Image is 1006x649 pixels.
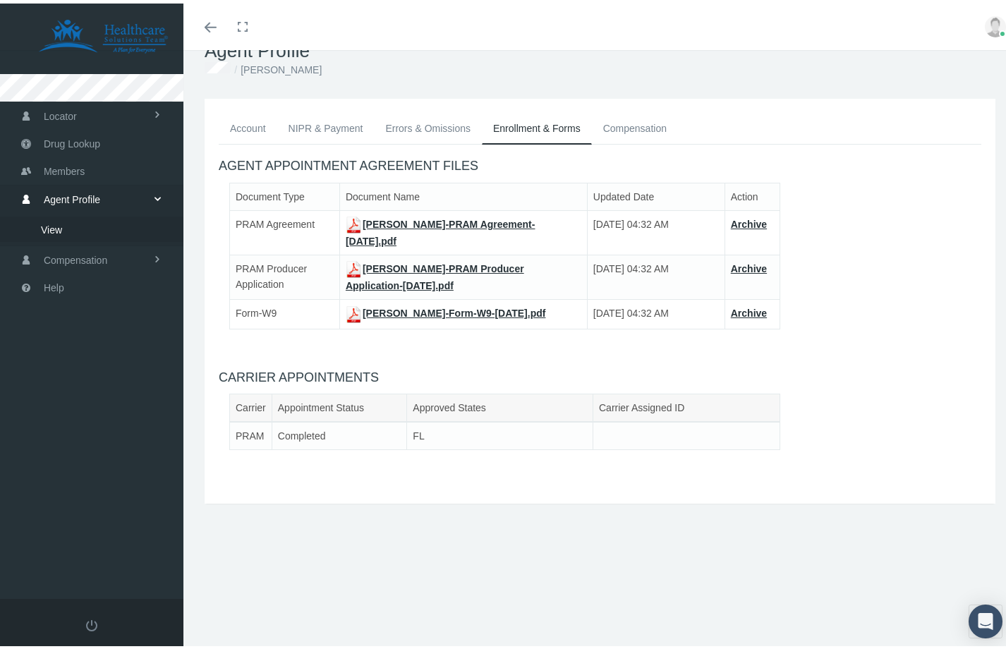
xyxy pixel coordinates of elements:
img: HEALTHCARE SOLUTIONS TEAM, LLC [18,16,188,51]
img: pdf.png [346,303,363,320]
img: pdf.png [346,257,363,274]
td: [DATE] 04:32 AM [587,207,725,251]
td: PRAM [230,418,272,447]
th: Carrier [230,391,272,419]
th: Updated Date [587,179,725,207]
a: [PERSON_NAME]-PRAM Producer Application-[DATE].pdf [346,260,524,288]
td: Form-W9 [230,296,340,325]
div: Open Intercom Messenger [969,601,1002,635]
span: Agent Profile [44,183,100,210]
a: Errors & Omissions [374,109,482,140]
span: Members [44,154,85,181]
a: Compensation [592,109,678,140]
th: Carrier Assigned ID [593,391,780,419]
th: Document Type [230,179,340,207]
h4: AGENT APPOINTMENT AGREEMENT FILES [219,155,981,171]
a: Account [219,109,277,140]
span: Locator [44,99,77,126]
td: Completed [272,418,407,447]
td: PRAM Producer Application [230,252,340,296]
span: View [41,214,62,238]
td: [DATE] 04:32 AM [587,296,725,325]
a: Archive [731,304,767,315]
li: [PERSON_NAME] [231,59,322,74]
img: pdf.png [346,213,363,230]
h4: CARRIER APPOINTMENTS [219,367,981,382]
img: user-placeholder.jpg [985,13,1006,34]
th: Approved States [407,391,593,419]
th: Action [725,179,780,207]
th: Appointment Status [272,391,407,419]
a: Enrollment & Forms [482,109,592,141]
h1: Agent Profile [205,37,995,59]
span: Drug Lookup [44,127,100,154]
th: Document Name [339,179,587,207]
a: [PERSON_NAME]-PRAM Agreement-[DATE].pdf [346,215,535,243]
td: [DATE] 04:32 AM [587,252,725,296]
a: NIPR & Payment [277,109,375,140]
td: PRAM Agreement [230,207,340,251]
a: Archive [731,215,767,226]
a: [PERSON_NAME]-Form-W9-[DATE].pdf [346,304,546,315]
span: Help [44,271,64,298]
td: FL [407,418,593,447]
span: Compensation [44,243,107,270]
a: Archive [731,260,767,271]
